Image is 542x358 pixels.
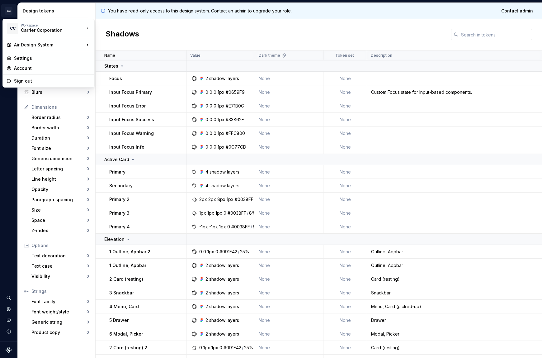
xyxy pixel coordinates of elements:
[21,27,74,33] div: Carrier Corporation
[14,55,91,61] div: Settings
[7,23,18,34] div: CC
[14,65,91,71] div: Account
[14,42,84,48] div: Air Design System
[14,78,91,84] div: Sign out
[21,23,84,27] div: Workspace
